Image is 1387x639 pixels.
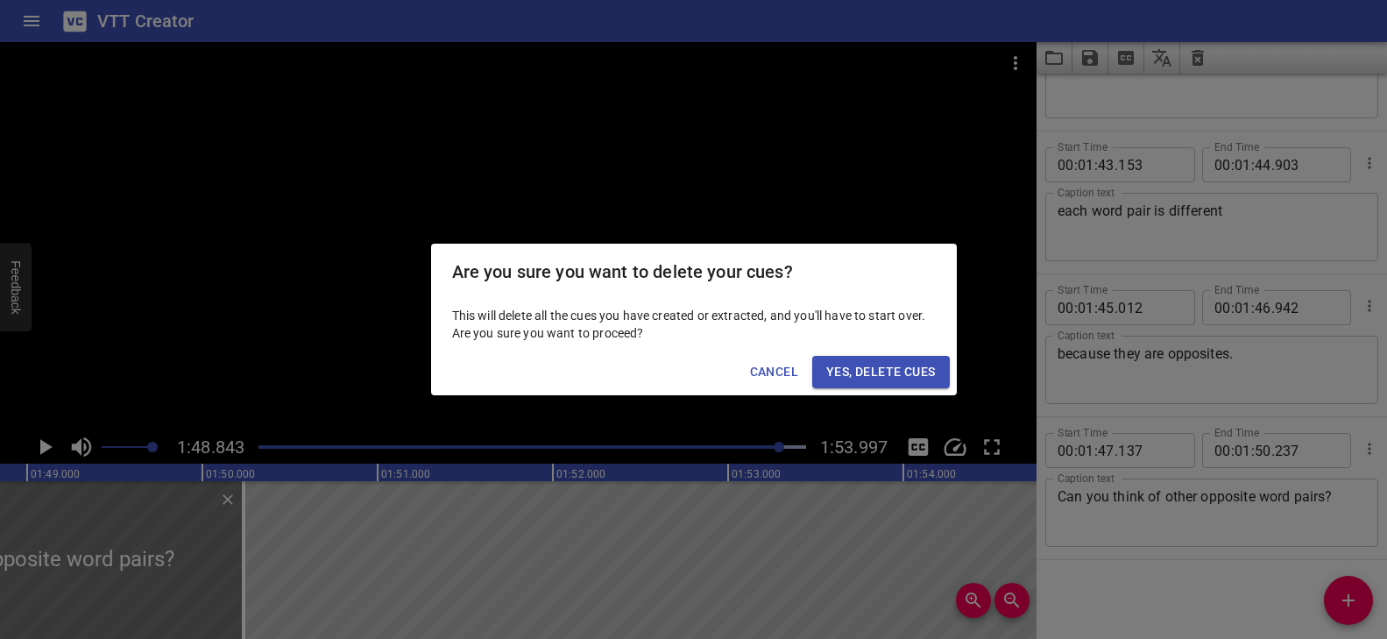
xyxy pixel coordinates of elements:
[750,361,798,383] span: Cancel
[812,356,949,388] button: Yes, Delete Cues
[743,356,805,388] button: Cancel
[452,258,936,286] h2: Are you sure you want to delete your cues?
[826,361,935,383] span: Yes, Delete Cues
[431,300,957,349] div: This will delete all the cues you have created or extracted, and you'll have to start over. Are y...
